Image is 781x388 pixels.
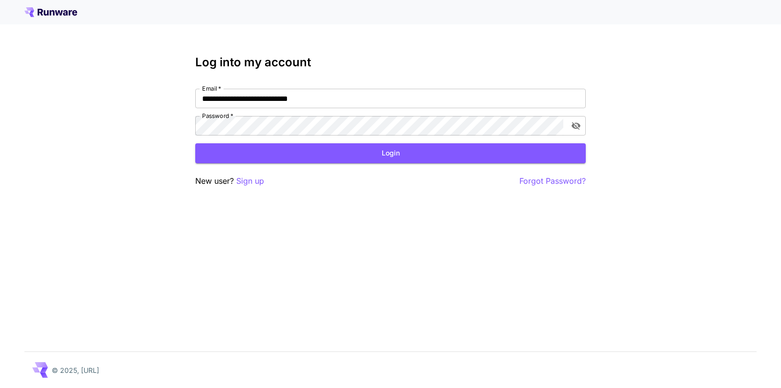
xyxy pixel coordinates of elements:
p: © 2025, [URL] [52,365,99,375]
label: Password [202,112,233,120]
button: toggle password visibility [567,117,585,135]
button: Login [195,143,586,163]
p: New user? [195,175,264,187]
h3: Log into my account [195,56,586,69]
button: Sign up [236,175,264,187]
label: Email [202,84,221,93]
button: Forgot Password? [519,175,586,187]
